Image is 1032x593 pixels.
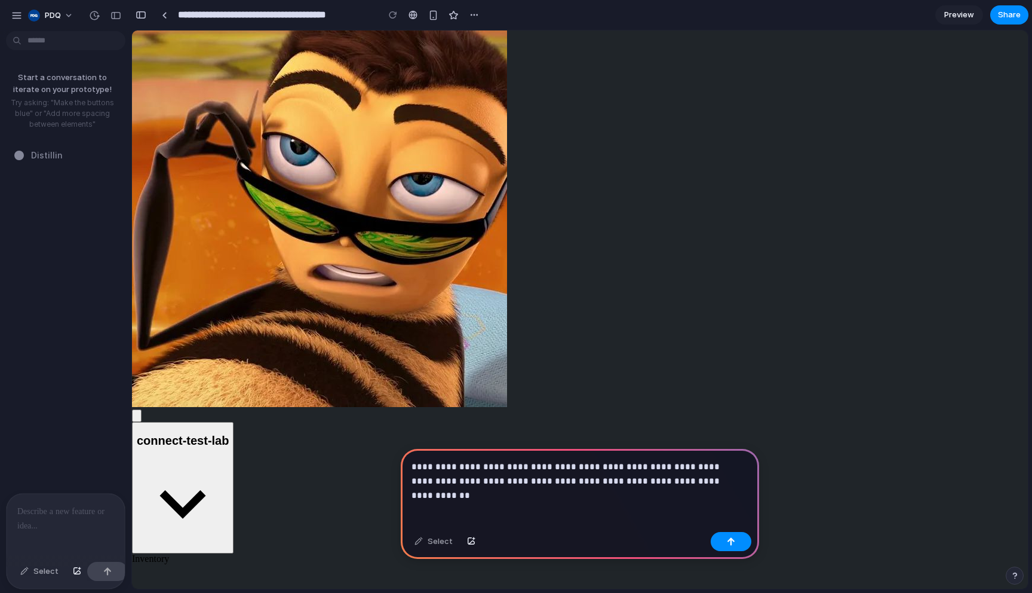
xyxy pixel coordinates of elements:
a: Preview [935,5,983,25]
p: Start a conversation to iterate on your prototype! [5,72,119,95]
button: PDQ [23,6,79,25]
span: Distillin [31,149,63,161]
span: Preview [944,9,974,21]
button: Share [990,5,1028,25]
span: PDQ [45,10,61,22]
span: Share [998,9,1021,21]
p: Try asking: "Make the buttons blue" or "Add more spacing between elements" [5,97,119,130]
h2: connect-test-lab [5,404,97,417]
